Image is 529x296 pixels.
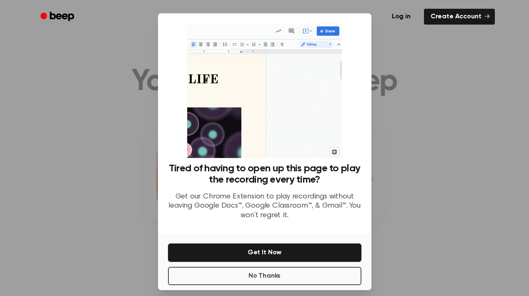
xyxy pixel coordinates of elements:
[168,163,361,186] h3: Tired of having to open up this page to play the recording every time?
[168,267,361,285] button: No Thanks
[187,23,342,158] img: Beep extension in action
[168,192,361,221] p: Get our Chrome Extension to play recordings without leaving Google Docs™, Google Classroom™, & Gm...
[384,7,419,26] a: Log in
[168,243,361,262] button: Get It Now
[35,9,82,25] a: Beep
[424,9,495,25] a: Create Account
